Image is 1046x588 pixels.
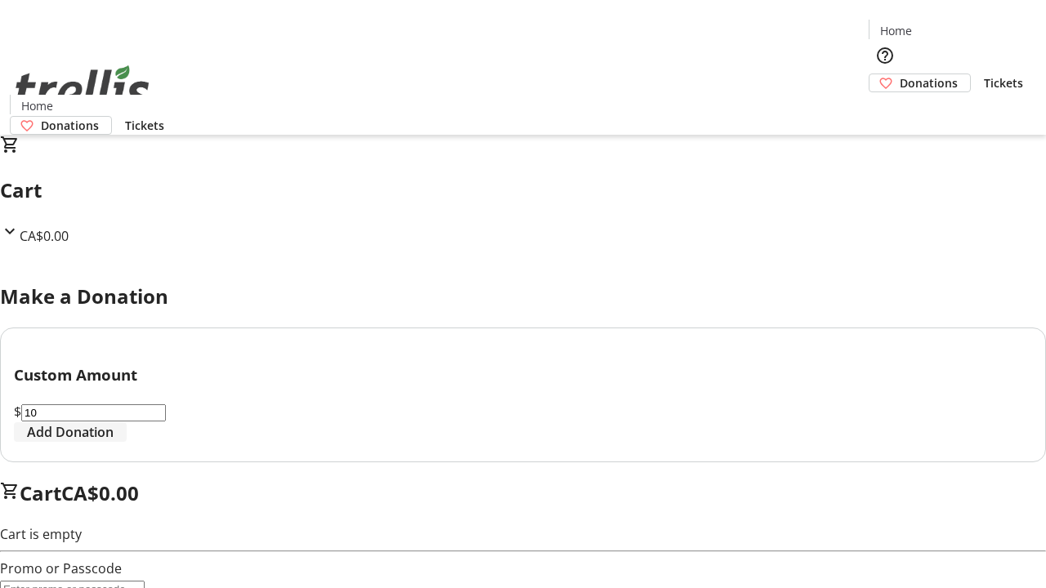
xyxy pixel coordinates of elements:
span: Donations [900,74,958,91]
span: Tickets [984,74,1023,91]
span: $ [14,403,21,421]
a: Tickets [112,117,177,134]
span: Add Donation [27,422,114,442]
span: Donations [41,117,99,134]
img: Orient E2E Organization ZCeU0LDOI7's Logo [10,47,155,129]
span: Home [880,22,912,39]
a: Home [11,97,63,114]
button: Help [869,39,901,72]
a: Tickets [971,74,1036,91]
a: Home [869,22,922,39]
a: Donations [869,73,971,92]
button: Add Donation [14,422,127,442]
span: Tickets [125,117,164,134]
span: CA$0.00 [61,479,139,506]
button: Cart [869,92,901,125]
span: Home [21,97,53,114]
span: CA$0.00 [20,227,69,245]
h3: Custom Amount [14,363,1032,386]
a: Donations [10,116,112,135]
input: Donation Amount [21,404,166,421]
